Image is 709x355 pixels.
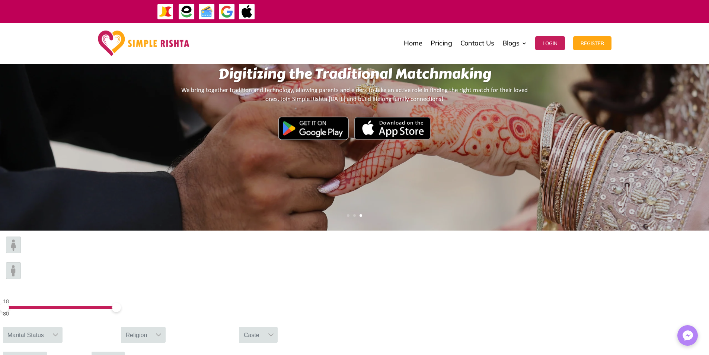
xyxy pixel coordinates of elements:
[218,3,235,20] img: GooglePay-icon
[278,117,349,140] img: Google Play
[3,297,115,306] div: 18
[347,214,349,217] a: 1
[179,66,530,86] h1: Digitizing the Traditional Matchmaking
[535,36,565,50] button: Login
[573,36,611,50] button: Register
[535,25,565,62] a: Login
[239,3,255,20] img: ApplePay-icon
[404,25,422,62] a: Home
[680,328,695,343] img: Messenger
[360,214,362,217] a: 3
[573,25,611,62] a: Register
[502,25,527,62] a: Blogs
[460,25,494,62] a: Contact Us
[353,214,356,217] a: 2
[157,3,174,20] img: JazzCash-icon
[239,327,264,343] div: Caste
[198,3,215,20] img: Credit Cards
[178,3,195,20] img: EasyPaisa-icon
[121,327,151,343] div: Religion
[3,327,48,343] div: Marital Status
[3,309,115,318] div: 80
[431,25,452,62] a: Pricing
[179,86,530,143] : We bring together tradition and technology, allowing parents and elders to take an active role in...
